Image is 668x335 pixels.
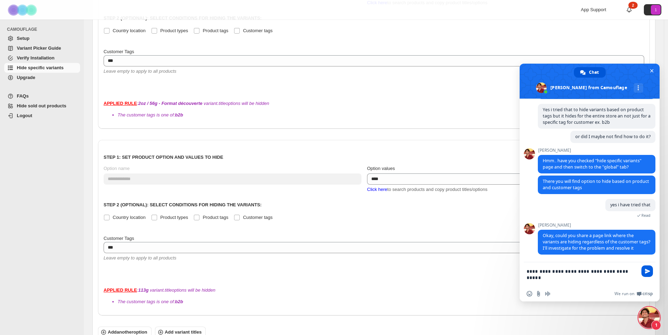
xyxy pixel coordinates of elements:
[175,112,183,117] b: b2b
[17,93,29,99] span: FAQs
[538,148,655,153] span: [PERSON_NAME]
[641,213,651,218] span: Read
[610,202,651,208] span: yes i have tried that
[641,265,653,277] span: Send
[581,7,606,12] span: App Support
[104,100,644,119] div: : variant.title options will be hidden
[104,201,644,208] p: Step 2 (Optional): Select conditions for hiding the variants:
[575,134,651,140] span: or did I maybe not find how to do it?
[7,27,80,32] span: CAMOUFLAGE
[4,91,80,101] a: FAQs
[203,28,228,33] span: Product tags
[367,166,395,171] span: Option values
[17,103,66,108] span: Hide sold out products
[17,65,64,70] span: Hide specific variants
[243,215,273,220] span: Customer tags
[644,4,661,15] button: Avatar with initials 1
[648,67,655,74] span: Close chat
[6,0,41,20] img: Camouflage
[160,215,188,220] span: Product types
[538,223,655,228] span: [PERSON_NAME]
[104,154,644,161] p: Step 1: Set product option and values to hide
[527,291,532,297] span: Insert an emoji
[639,307,660,328] a: Close chat
[160,28,188,33] span: Product types
[4,53,80,63] a: Verify Installation
[17,45,61,51] span: Variant Picker Guide
[175,299,183,304] b: b2b
[138,101,203,106] b: 2oz / 56g - Format découverte
[367,187,487,192] span: to search products and copy product titles/options
[4,73,80,83] a: Upgrade
[4,63,80,73] a: Hide specific variants
[589,67,599,78] span: Chat
[104,101,137,106] strong: APPLIED RULE
[17,75,35,80] span: Upgrade
[574,67,606,78] a: Chat
[104,166,129,171] span: Option name
[17,55,55,60] span: Verify Installation
[543,158,641,170] span: Hmm.. have you checked "hide specific variants" page and then switch to the "global" tab?
[113,215,146,220] span: Country location
[536,291,541,297] span: Send a file
[203,215,228,220] span: Product tags
[628,2,638,9] div: 2
[527,262,639,286] textarea: Compose your message...
[543,178,649,191] span: There you will find option to hide based on product and customer tags
[113,28,146,33] span: Country location
[104,236,134,241] span: Customer Tags
[543,107,651,125] span: Yes i tried that to hide variants based on product tags but it hides for the entire store an not ...
[118,299,183,304] span: The customer tags is one of:
[614,291,653,297] a: We run onCrisp
[655,8,657,12] text: 1
[17,113,32,118] span: Logout
[138,287,149,293] b: 113g
[4,111,80,121] a: Logout
[4,101,80,111] a: Hide sold out products
[104,255,176,261] span: Leave empty to apply to all products
[543,233,650,251] span: Okay, could you share a page link where the variants are hiding regardless of the customer tags? ...
[642,291,653,297] span: Crisp
[104,49,134,54] span: Customer Tags
[4,43,80,53] a: Variant Picker Guide
[104,287,644,305] div: : variant.title options will be hidden
[118,112,183,117] span: The customer tags is one of:
[4,34,80,43] a: Setup
[17,36,29,41] span: Setup
[626,6,633,13] a: 2
[651,320,661,330] span: 1
[651,5,661,15] span: Avatar with initials 1
[367,187,387,192] span: Click here
[104,287,137,293] strong: APPLIED RULE
[545,291,550,297] span: Audio message
[243,28,273,33] span: Customer tags
[614,291,634,297] span: We run on
[104,69,176,74] span: Leave empty to apply to all products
